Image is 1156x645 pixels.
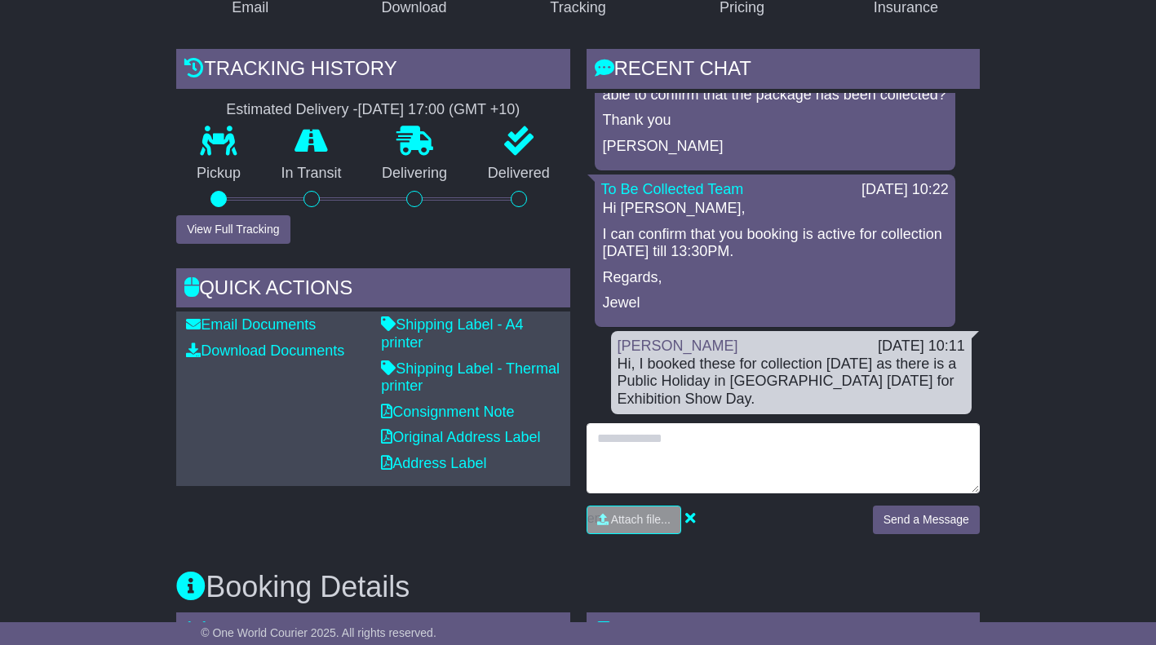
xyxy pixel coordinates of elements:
div: [DATE] 10:22 [861,181,949,199]
p: Pickup [176,165,261,183]
p: In Transit [261,165,362,183]
span: © One World Courier 2025. All rights reserved. [201,626,436,639]
p: [PERSON_NAME] [603,138,947,156]
p: Thank you [603,112,947,130]
a: Shipping Label - Thermal printer [381,360,560,395]
p: Delivering [361,165,467,183]
h3: Booking Details [176,571,980,603]
p: Regards, [603,269,947,287]
div: Tracking history [176,49,569,93]
a: Download Documents [186,342,344,359]
a: Address Label [381,455,486,471]
a: Shipping Label - A4 printer [381,316,523,351]
div: RECENT CHAT [587,49,980,93]
div: Quick Actions [176,268,569,312]
a: Consignment Note [381,404,514,420]
a: To Be Collected Team [601,181,744,197]
button: View Full Tracking [176,215,290,244]
div: [DATE] 17:00 (GMT +10) [357,101,520,119]
p: Jewel [603,294,947,312]
a: Email Documents [186,316,316,333]
p: I can confirm that you booking is active for collection [DATE] till 13:30PM. [603,226,947,261]
div: Estimated Delivery - [176,101,569,119]
div: Hi, I booked these for collection [DATE] as there is a Public Holiday in [GEOGRAPHIC_DATA] [DATE]... [618,356,965,409]
p: Hi [PERSON_NAME], [603,200,947,218]
p: Delivered [467,165,570,183]
a: Original Address Label [381,429,540,445]
button: Send a Message [873,506,980,534]
a: [PERSON_NAME] [618,338,738,354]
div: [DATE] 10:11 [878,338,965,356]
